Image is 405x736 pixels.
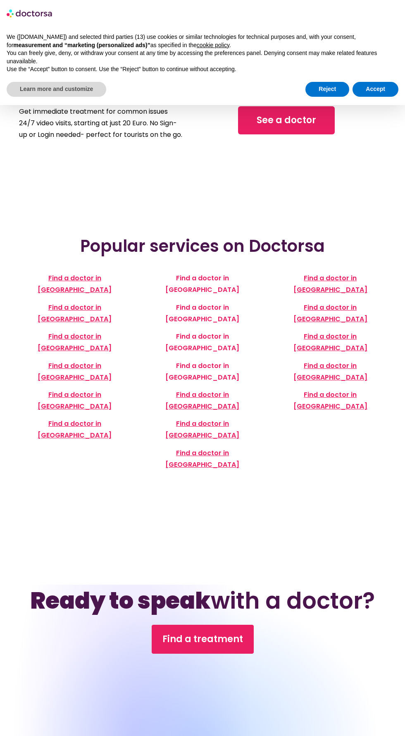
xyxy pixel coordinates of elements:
h2: Popular services on Doctorsa [15,236,390,256]
a: Find a doctor in [GEOGRAPHIC_DATA] [38,332,112,353]
a: Find a doctor in [GEOGRAPHIC_DATA] [293,273,367,294]
a: Find a doctor in [GEOGRAPHIC_DATA] [165,361,239,382]
a: See a doctor [238,106,335,134]
a: cookie policy [197,42,229,48]
button: Reject [305,82,349,97]
a: Find a doctor in [GEOGRAPHIC_DATA] [293,390,367,411]
p: We ([DOMAIN_NAME]) and selected third parties (13) use cookies or similar technologies for techni... [7,33,398,49]
a: Find a treatment [152,625,254,654]
p: Use the “Accept” button to consent. Use the “Reject” button to continue without accepting. [7,65,398,74]
a: Find a doctor in [GEOGRAPHIC_DATA] [165,273,239,294]
a: Find a doctor in [GEOGRAPHIC_DATA] [165,303,239,324]
button: Accept [353,82,398,97]
span: Get immediate treatment for common issues 24/7 video visits, starting at just 20 Euro. No Sign-up... [19,107,182,139]
a: Find a doctor in [GEOGRAPHIC_DATA] [165,332,239,353]
iframe: Customer reviews powered by Trustpilot [36,179,369,191]
a: Find a doctor in [GEOGRAPHIC_DATA] [38,390,112,411]
b: Ready to speak [30,585,211,617]
a: Find a doctor in [GEOGRAPHIC_DATA] [38,303,112,324]
h2: with a doctor? [11,585,394,617]
button: Learn more and customize [7,82,106,97]
a: Find a doctor in [GEOGRAPHIC_DATA] [38,273,112,294]
p: You can freely give, deny, or withdraw your consent at any time by accessing the preferences pane... [7,49,398,65]
a: Find a doctor in [GEOGRAPHIC_DATA] [293,303,367,324]
a: Find a doctor in [GEOGRAPHIC_DATA] [38,361,112,382]
span: See a doctor [257,114,316,127]
a: Find a doctor in [GEOGRAPHIC_DATA] [165,448,239,469]
a: Find a doctor in [GEOGRAPHIC_DATA] [293,332,367,353]
strong: measurement and “marketing (personalized ads)” [13,42,150,48]
span: Find a treatment [162,633,243,646]
a: Find a doctor in [GEOGRAPHIC_DATA] [293,361,367,382]
a: Find a doctor in [GEOGRAPHIC_DATA] [165,390,239,411]
a: Find a doctor in [GEOGRAPHIC_DATA] [38,419,112,440]
img: logo [7,7,53,20]
a: Find a doctor in [GEOGRAPHIC_DATA] [165,419,239,440]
